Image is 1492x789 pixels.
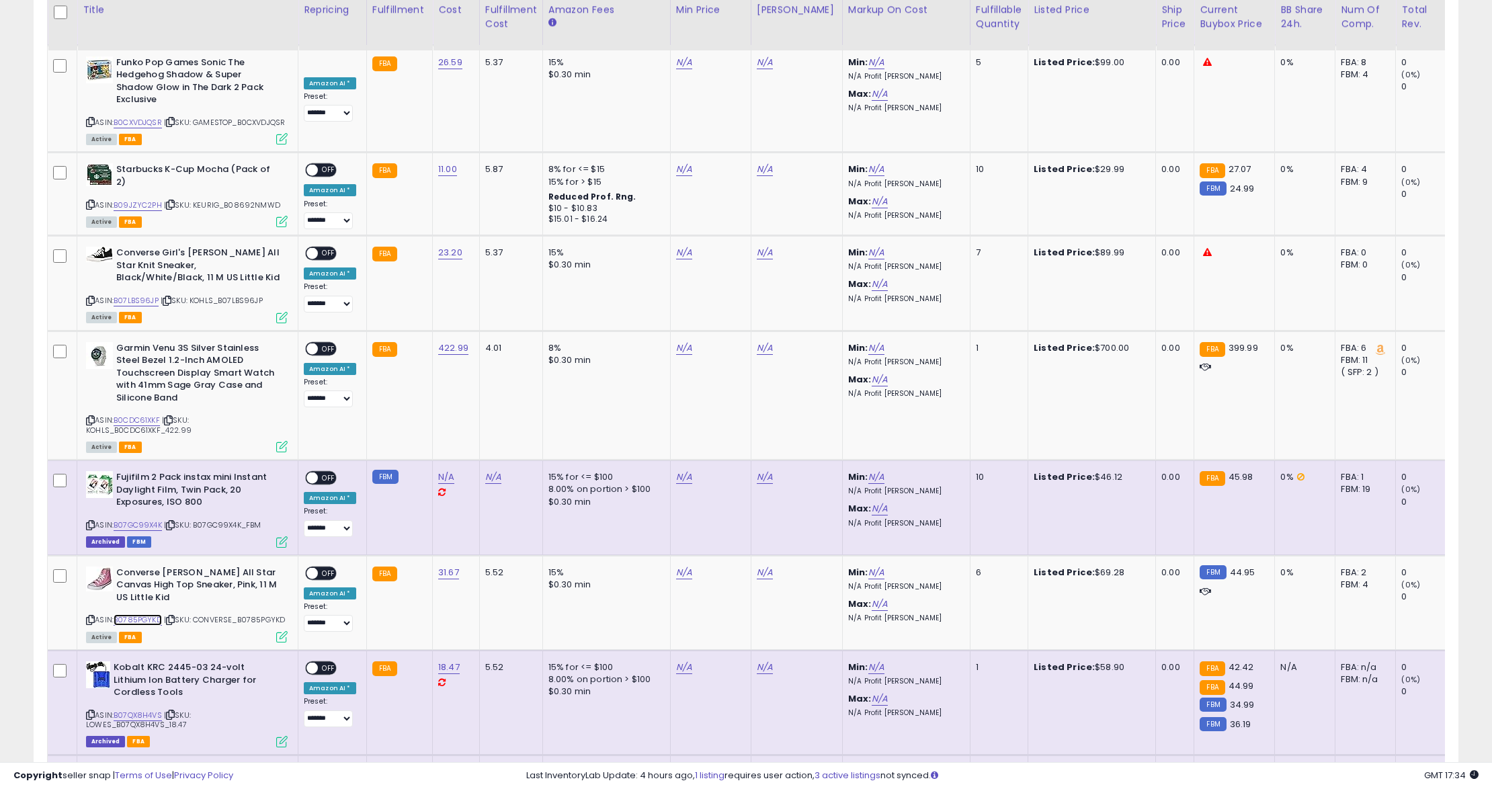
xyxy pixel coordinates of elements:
[868,566,884,579] a: N/A
[872,597,888,611] a: N/A
[86,471,113,498] img: 51KqFFb8BhL._SL40_.jpg
[372,342,397,357] small: FBA
[86,536,125,548] span: Listings that have been deleted from Seller Central
[86,710,191,730] span: | SKU: LOWES_B07QX8H4VS_18.47
[318,663,339,674] span: OFF
[86,56,113,83] img: 51i-h60DYVL._SL40_.jpg
[86,567,113,591] img: 41UrR2htIIS._SL40_.jpg
[304,492,356,504] div: Amazon AI *
[114,614,162,626] a: B0785PGYKD
[848,661,868,673] b: Min:
[848,163,868,175] b: Min:
[116,163,280,192] b: Starbucks K-Cup Mocha (Pack of 2)
[304,282,356,313] div: Preset:
[872,692,888,706] a: N/A
[757,341,773,355] a: N/A
[1200,680,1225,695] small: FBA
[86,247,113,262] img: 41eU2lQqvlL._SL40_.jpg
[848,487,960,496] p: N/A Profit [PERSON_NAME]
[1401,366,1456,378] div: 0
[676,3,745,17] div: Min Price
[1280,471,1325,483] div: 0%
[1034,341,1095,354] b: Listed Price:
[114,710,162,721] a: B07QX8H4VS
[116,471,280,512] b: Fujifilm 2 Pack instax mini Instant Daylight Film, Twin Pack, 20 Exposures, ISO 800
[1161,163,1184,175] div: 0.00
[872,87,888,101] a: N/A
[676,341,692,355] a: N/A
[119,442,142,453] span: FBA
[86,163,113,186] img: 51VtDQP5rlL._SL40_.jpg
[86,56,288,144] div: ASIN:
[86,661,288,746] div: ASIN:
[548,483,660,495] div: 8.00% on portion > $100
[1401,272,1456,284] div: 0
[548,259,660,271] div: $0.30 min
[485,470,501,484] a: N/A
[116,342,280,408] b: Garmin Venu 3S Silver Stainless Steel Bezel 1.2-Inch AMOLED Touchscreen Display Smart Watch with ...
[548,247,660,259] div: 15%
[1200,181,1226,196] small: FBM
[676,56,692,69] a: N/A
[1341,259,1385,271] div: FBM: 0
[1401,342,1456,354] div: 0
[548,673,660,686] div: 8.00% on portion > $100
[116,567,280,608] b: Converse [PERSON_NAME] All Star Canvas High Top Sneaker, Pink, 11 M US Little Kid
[526,770,1479,782] div: Last InventoryLab Update: 4 hours ago, requires user action, not synced.
[372,3,427,17] div: Fulfillment
[848,614,960,623] p: N/A Profit [PERSON_NAME]
[1161,471,1184,483] div: 0.00
[304,200,356,230] div: Preset:
[86,247,288,321] div: ASIN:
[86,442,117,453] span: All listings currently available for purchase on Amazon
[86,632,117,643] span: All listings currently available for purchase on Amazon
[1401,163,1456,175] div: 0
[318,472,339,484] span: OFF
[1161,56,1184,69] div: 0.00
[1280,567,1325,579] div: 0%
[676,470,692,484] a: N/A
[1341,56,1385,69] div: FBA: 8
[848,179,960,189] p: N/A Profit [PERSON_NAME]
[13,769,63,782] strong: Copyright
[86,312,117,323] span: All listings currently available for purchase on Amazon
[83,3,292,17] div: Title
[114,661,277,702] b: Kobalt KRC 2445-03 24-volt Lithium Ion Battery Charger for Cordless Tools
[815,769,880,782] a: 3 active listings
[1341,483,1385,495] div: FBM: 19
[119,632,142,643] span: FBA
[485,163,532,175] div: 5.87
[1401,661,1456,673] div: 0
[119,312,142,323] span: FBA
[86,134,117,145] span: All listings currently available for purchase on Amazon
[1401,3,1450,31] div: Total Rev.
[86,567,288,641] div: ASIN:
[1200,565,1226,579] small: FBM
[1229,341,1258,354] span: 399.99
[438,163,457,176] a: 11.00
[848,278,872,290] b: Max:
[548,56,660,69] div: 15%
[485,247,532,259] div: 5.37
[848,597,872,610] b: Max:
[1401,259,1420,270] small: (0%)
[872,195,888,208] a: N/A
[114,520,162,531] a: B07GC99X4K
[1230,718,1251,731] span: 36.19
[1401,355,1420,366] small: (0%)
[848,389,960,399] p: N/A Profit [PERSON_NAME]
[548,686,660,698] div: $0.30 min
[1401,496,1456,508] div: 0
[1161,3,1188,31] div: Ship Price
[1280,163,1325,175] div: 0%
[86,163,288,226] div: ASIN:
[304,378,356,408] div: Preset:
[485,56,532,69] div: 5.37
[1034,342,1145,354] div: $700.00
[114,415,160,426] a: B0CDC61XKF
[848,677,960,686] p: N/A Profit [PERSON_NAME]
[548,17,556,29] small: Amazon Fees.
[485,342,532,354] div: 4.01
[868,470,884,484] a: N/A
[1200,698,1226,712] small: FBM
